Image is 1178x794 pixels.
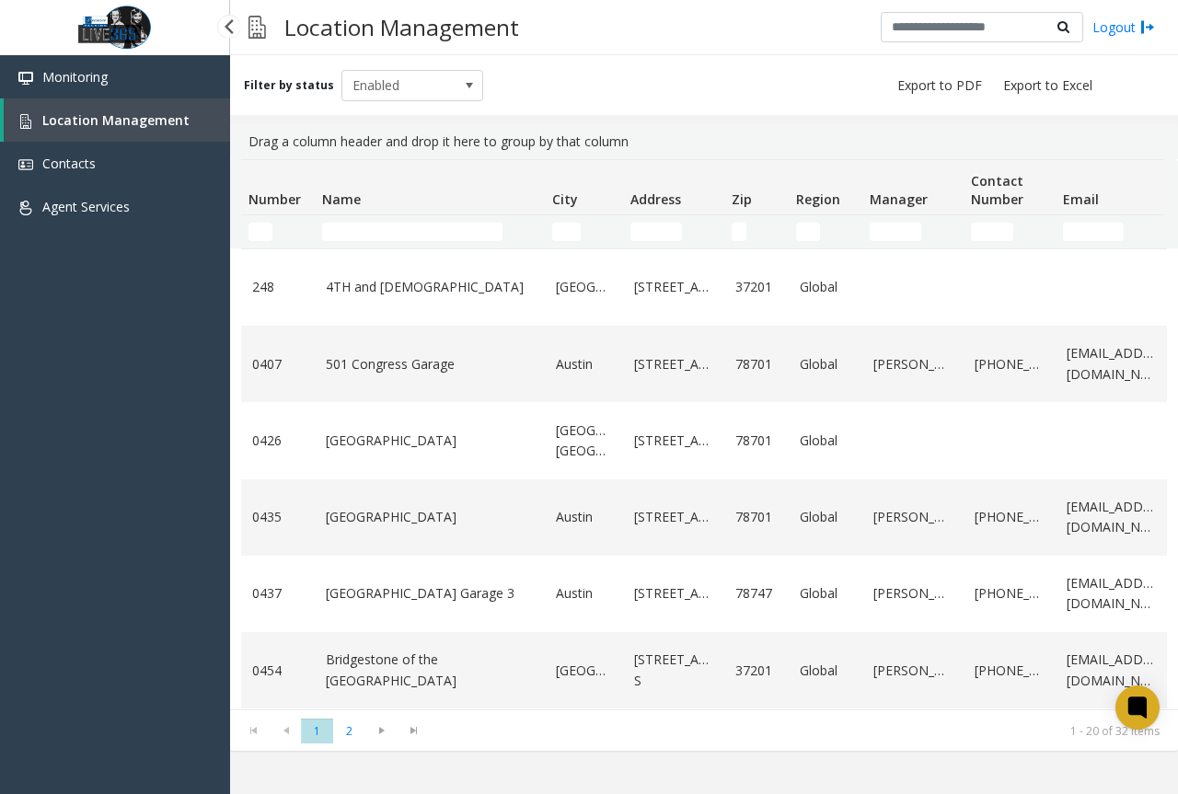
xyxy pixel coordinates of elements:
input: Address Filter [630,223,682,241]
kendo-pager-info: 1 - 20 of 32 items [441,723,1160,739]
a: Logout [1092,17,1155,37]
a: Global [800,661,851,681]
a: [EMAIL_ADDRESS][DOMAIN_NAME] [1067,343,1155,385]
span: Monitoring [42,68,108,86]
a: Global [800,354,851,374]
a: Austin [556,583,612,604]
a: 4TH and [DEMOGRAPHIC_DATA] [326,277,534,297]
span: Export to PDF [897,76,982,95]
a: [STREET_ADDRESS] [634,277,713,297]
a: Location Management [4,98,230,142]
a: [PHONE_NUMBER] [975,354,1045,374]
a: [PHONE_NUMBER] [975,507,1045,527]
a: Global [800,583,851,604]
span: Email [1063,190,1099,208]
a: 78701 [735,431,778,451]
a: [GEOGRAPHIC_DATA] [556,661,612,681]
td: Name Filter [315,215,545,248]
span: Page 1 [301,719,333,743]
a: [PERSON_NAME] [873,583,953,604]
a: 0407 [252,354,304,374]
button: Export to Excel [996,73,1100,98]
span: City [552,190,578,208]
a: 0435 [252,507,304,527]
a: Global [800,431,851,451]
input: Name Filter [322,223,502,241]
span: Export to Excel [1003,76,1092,95]
span: Go to the next page [365,718,398,743]
span: Agent Services [42,198,130,215]
input: Region Filter [796,223,820,241]
a: 0426 [252,431,304,451]
a: [PERSON_NAME] [873,507,953,527]
span: Page 2 [333,719,365,743]
td: Address Filter [623,215,724,248]
span: Enabled [342,71,455,100]
a: Austin [556,507,612,527]
div: Data table [230,159,1178,709]
a: Global [800,277,851,297]
span: Region [796,190,840,208]
input: Contact Number Filter [971,223,1013,241]
div: Drag a column header and drop it here to group by that column [241,124,1167,159]
img: logout [1140,17,1155,37]
a: [GEOGRAPHIC_DATA] Garage 3 [326,583,534,604]
a: [PHONE_NUMBER] [975,661,1045,681]
img: 'icon' [18,114,33,129]
td: Number Filter [241,215,315,248]
a: 37201 [735,277,778,297]
img: 'icon' [18,201,33,215]
input: City Filter [552,223,581,241]
span: Contact Number [971,172,1023,208]
a: [EMAIL_ADDRESS][DOMAIN_NAME] [1067,573,1155,615]
a: [PHONE_NUMBER] [975,583,1045,604]
a: Global [800,507,851,527]
td: Zip Filter [724,215,789,248]
a: [STREET_ADDRESS] [634,431,713,451]
a: [STREET_ADDRESS] [634,354,713,374]
a: 78701 [735,354,778,374]
a: 0454 [252,661,304,681]
a: 78701 [735,507,778,527]
h3: Location Management [275,5,528,50]
button: Export to PDF [890,73,989,98]
input: Email Filter [1063,223,1124,241]
a: [STREET_ADDRESS] [634,507,713,527]
a: [EMAIL_ADDRESS][DOMAIN_NAME] [1067,497,1155,538]
a: [PERSON_NAME] [873,354,953,374]
a: 78747 [735,583,778,604]
td: City Filter [545,215,623,248]
span: Contacts [42,155,96,172]
a: 501 Congress Garage [326,354,534,374]
span: Address [630,190,681,208]
input: Manager Filter [870,223,921,241]
span: Manager [870,190,928,208]
a: [GEOGRAPHIC_DATA],[GEOGRAPHIC_DATA] [556,420,612,462]
img: 'icon' [18,157,33,172]
a: [GEOGRAPHIC_DATA] [556,277,612,297]
span: Number [248,190,301,208]
a: [GEOGRAPHIC_DATA] [326,507,534,527]
a: 37201 [735,661,778,681]
label: Filter by status [244,77,334,94]
td: Email Filter [1056,215,1166,248]
img: 'icon' [18,71,33,86]
a: [STREET_ADDRESS] [634,583,713,604]
span: Zip [732,190,752,208]
span: Go to the next page [369,723,394,738]
a: Austin [556,354,612,374]
span: Name [322,190,361,208]
img: pageIcon [248,5,266,50]
a: Bridgestone of the [GEOGRAPHIC_DATA] [326,650,534,691]
td: Manager Filter [862,215,964,248]
input: Zip Filter [732,223,746,241]
a: [GEOGRAPHIC_DATA] [326,431,534,451]
span: Go to the last page [398,718,430,743]
span: Go to the last page [401,723,426,738]
td: Region Filter [789,215,862,248]
a: [STREET_ADDRESS] S [634,650,713,691]
a: [PERSON_NAME] [873,661,953,681]
a: 248 [252,277,304,297]
input: Number Filter [248,223,272,241]
td: Contact Number Filter [964,215,1056,248]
